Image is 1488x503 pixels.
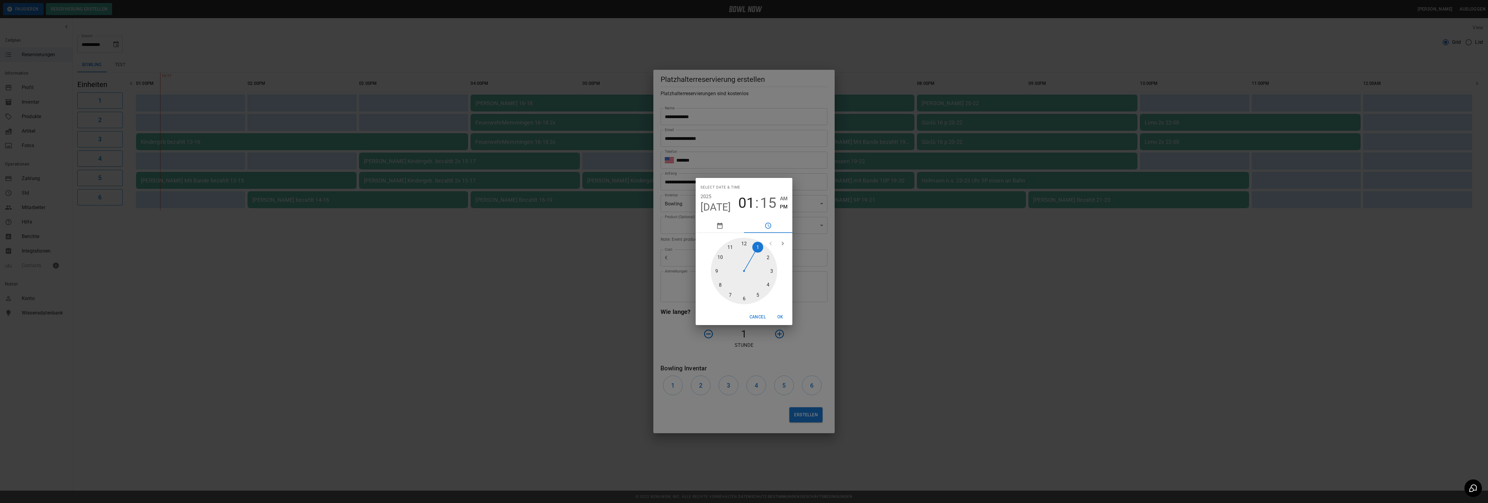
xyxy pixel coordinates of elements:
button: [DATE] [700,201,731,214]
button: pick date [696,218,744,233]
span: Select date & time [700,183,740,192]
button: 2025 [700,192,712,201]
button: 01 [738,195,755,211]
button: 15 [760,195,776,211]
button: open next view [777,237,789,250]
button: AM [780,195,788,203]
button: OK [771,311,790,323]
span: : [755,195,759,211]
button: Cancel [747,311,768,323]
button: PM [780,203,788,211]
button: pick time [744,218,792,233]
